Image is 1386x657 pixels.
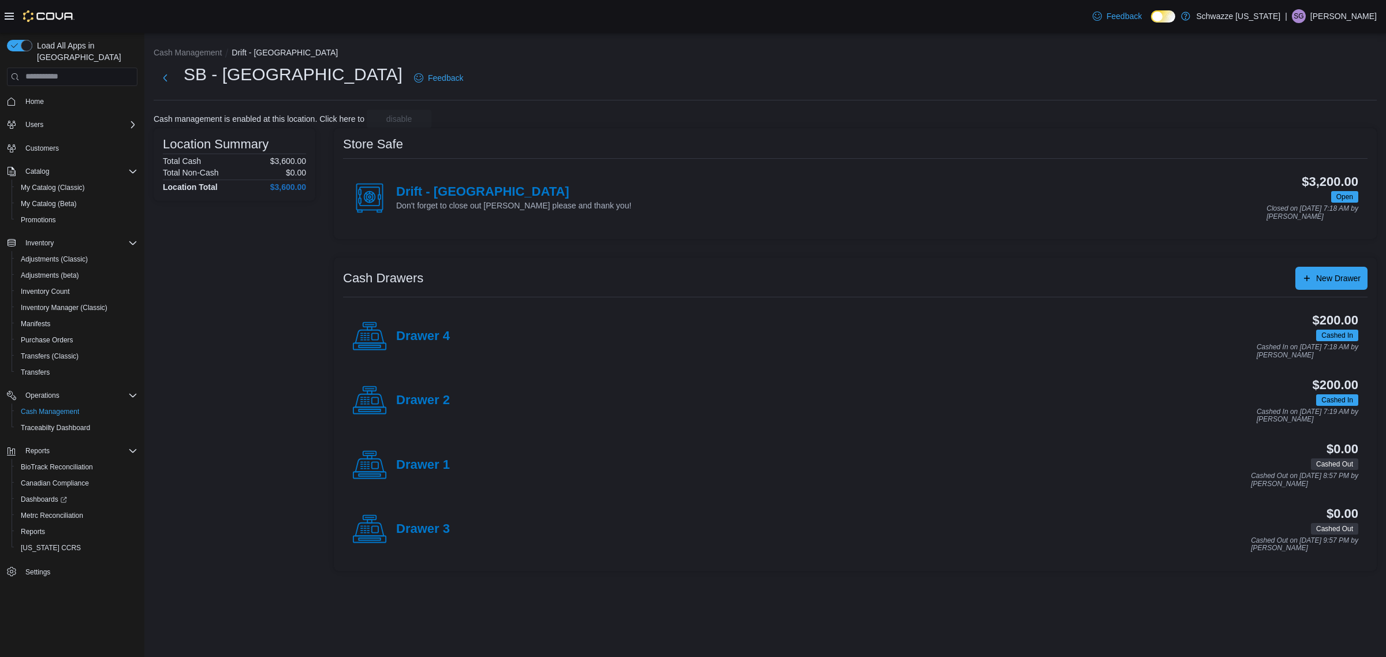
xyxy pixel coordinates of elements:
[16,365,137,379] span: Transfers
[396,200,631,211] p: Don't forget to close out [PERSON_NAME] please and thank you!
[396,458,450,473] h4: Drawer 1
[1257,408,1358,424] p: Cashed In on [DATE] 7:19 AM by [PERSON_NAME]
[16,317,137,331] span: Manifests
[21,407,79,416] span: Cash Management
[1251,537,1358,553] p: Cashed Out on [DATE] 9:57 PM by [PERSON_NAME]
[21,543,81,553] span: [US_STATE] CCRS
[25,97,44,106] span: Home
[16,509,137,522] span: Metrc Reconciliation
[16,268,137,282] span: Adjustments (beta)
[21,495,67,504] span: Dashboards
[25,568,50,577] span: Settings
[1313,378,1358,392] h3: $200.00
[1311,458,1358,470] span: Cashed Out
[16,421,137,435] span: Traceabilty Dashboard
[16,525,50,539] a: Reports
[1316,272,1361,284] span: New Drawer
[12,475,142,491] button: Canadian Compliance
[12,180,142,196] button: My Catalog (Classic)
[21,389,64,402] button: Operations
[21,511,83,520] span: Metrc Reconciliation
[21,141,137,155] span: Customers
[16,460,137,474] span: BioTrack Reconciliation
[367,110,431,128] button: disable
[12,196,142,212] button: My Catalog (Beta)
[1327,442,1358,456] h3: $0.00
[16,213,61,227] a: Promotions
[21,255,88,264] span: Adjustments (Classic)
[16,365,54,379] a: Transfers
[16,268,84,282] a: Adjustments (beta)
[16,317,55,331] a: Manifests
[2,93,142,110] button: Home
[396,393,450,408] h4: Drawer 2
[2,140,142,156] button: Customers
[21,141,64,155] a: Customers
[21,287,70,296] span: Inventory Count
[1316,524,1353,534] span: Cashed Out
[1311,523,1358,535] span: Cashed Out
[1313,313,1358,327] h3: $200.00
[154,48,222,57] button: Cash Management
[1316,330,1358,341] span: Cashed In
[25,446,50,456] span: Reports
[21,118,137,132] span: Users
[154,66,177,89] button: Next
[12,212,142,228] button: Promotions
[1266,205,1358,221] p: Closed on [DATE] 7:18 AM by [PERSON_NAME]
[21,183,85,192] span: My Catalog (Classic)
[21,462,93,472] span: BioTrack Reconciliation
[16,301,137,315] span: Inventory Manager (Classic)
[1321,330,1353,341] span: Cashed In
[154,114,364,124] p: Cash management is enabled at this location. Click here to
[2,387,142,404] button: Operations
[1316,459,1353,469] span: Cashed Out
[12,300,142,316] button: Inventory Manager (Classic)
[1088,5,1146,28] a: Feedback
[12,348,142,364] button: Transfers (Classic)
[21,95,49,109] a: Home
[2,117,142,133] button: Users
[16,421,95,435] a: Traceabilty Dashboard
[1327,507,1358,521] h3: $0.00
[21,479,89,488] span: Canadian Compliance
[21,352,79,361] span: Transfers (Classic)
[232,48,338,57] button: Drift - [GEOGRAPHIC_DATA]
[12,316,142,332] button: Manifests
[386,113,412,125] span: disable
[16,405,137,419] span: Cash Management
[12,507,142,524] button: Metrc Reconciliation
[16,349,137,363] span: Transfers (Classic)
[21,271,79,280] span: Adjustments (beta)
[12,332,142,348] button: Purchase Orders
[1295,267,1368,290] button: New Drawer
[163,137,269,151] h3: Location Summary
[21,444,137,458] span: Reports
[16,460,98,474] a: BioTrack Reconciliation
[396,522,450,537] h4: Drawer 3
[428,72,463,84] span: Feedback
[1106,10,1142,22] span: Feedback
[16,285,137,298] span: Inventory Count
[2,563,142,580] button: Settings
[163,156,201,166] h6: Total Cash
[21,319,50,328] span: Manifests
[12,540,142,556] button: [US_STATE] CCRS
[21,165,137,178] span: Catalog
[16,197,81,211] a: My Catalog (Beta)
[16,476,137,490] span: Canadian Compliance
[163,168,219,177] h6: Total Non-Cash
[12,283,142,300] button: Inventory Count
[21,94,137,109] span: Home
[1336,192,1353,202] span: Open
[1310,9,1377,23] p: [PERSON_NAME]
[396,185,631,200] h4: Drift - [GEOGRAPHIC_DATA]
[21,423,90,432] span: Traceabilty Dashboard
[21,215,56,225] span: Promotions
[16,181,90,195] a: My Catalog (Classic)
[16,492,137,506] span: Dashboards
[1257,344,1358,359] p: Cashed In on [DATE] 7:18 AM by [PERSON_NAME]
[16,476,94,490] a: Canadian Compliance
[343,137,403,151] h3: Store Safe
[21,303,107,312] span: Inventory Manager (Classic)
